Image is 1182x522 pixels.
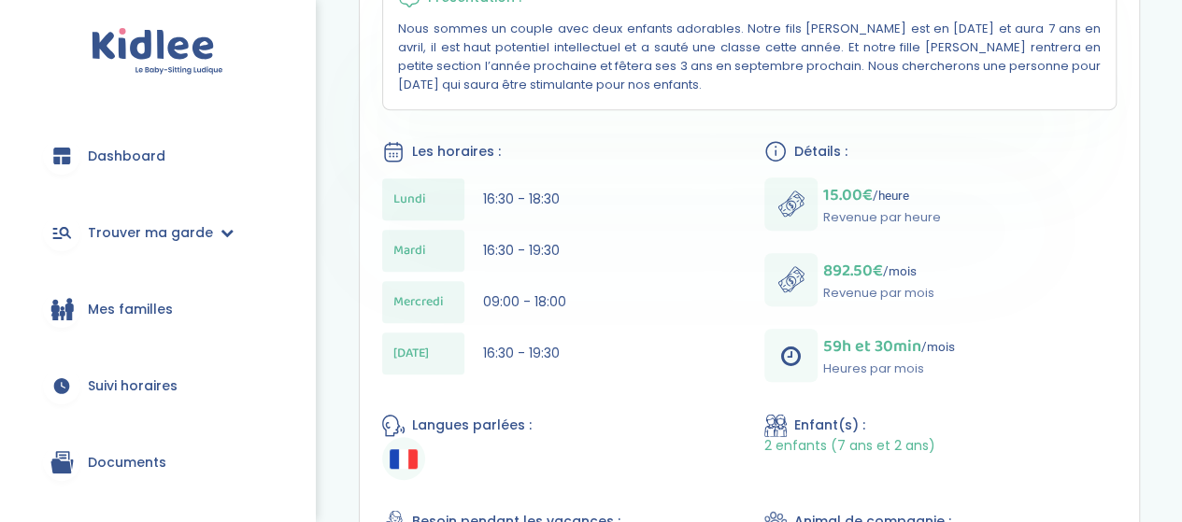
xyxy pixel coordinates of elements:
p: /heure [823,182,941,208]
span: Enfant(s) : [794,416,865,435]
p: Heures par mois [823,360,955,378]
span: 59h et 30min [823,333,921,360]
a: Trouver ma garde [28,199,287,266]
a: Documents [28,429,287,496]
span: Trouver ma garde [88,223,213,243]
span: Documents [88,453,166,473]
img: Français [390,449,418,469]
span: 09:00 - 18:00 [483,292,566,311]
p: /mois [823,258,934,284]
span: Dashboard [88,147,165,166]
span: 16:30 - 19:30 [483,344,560,362]
a: Dashboard [28,122,287,190]
p: /mois [823,333,955,360]
span: Mercredi [393,292,444,312]
p: Revenue par heure [823,208,941,227]
a: Suivi horaires [28,352,287,419]
p: Revenue par mois [823,284,934,303]
span: Mardi [393,241,426,261]
img: logo.svg [92,28,223,76]
span: Détails : [794,142,847,162]
a: Mes familles [28,275,287,343]
span: Langues parlées : [412,416,532,435]
span: 16:30 - 19:30 [483,241,560,260]
span: 892.50€ [823,258,883,284]
span: Suivi horaires [88,376,178,396]
span: Les horaires : [412,142,501,162]
span: 16:30 - 18:30 [483,190,560,208]
span: 15.00€ [823,182,873,208]
span: Mes familles [88,300,173,319]
span: Lundi [393,190,426,209]
span: 2 enfants (7 ans et 2 ans) [764,437,935,455]
span: [DATE] [393,344,429,363]
p: Nous sommes un couple avec deux enfants adorables. Notre fils [PERSON_NAME] est en [DATE] et aura... [398,20,1101,94]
